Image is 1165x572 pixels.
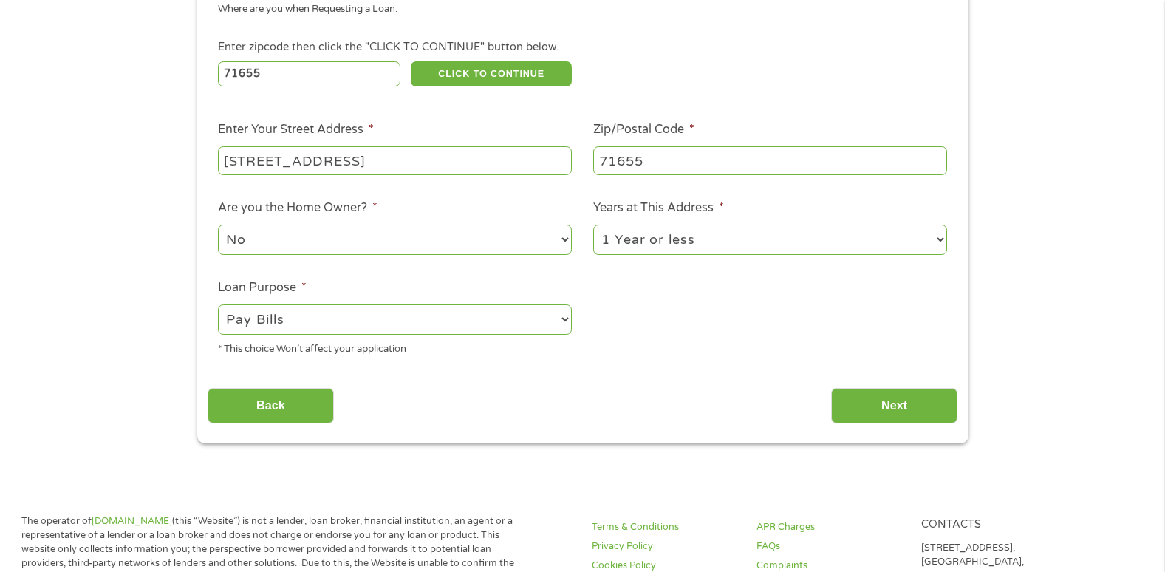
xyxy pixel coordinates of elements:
label: Enter Your Street Address [218,122,374,137]
a: [DOMAIN_NAME] [92,515,172,527]
label: Years at This Address [593,200,724,216]
h4: Contacts [921,518,1068,532]
a: Privacy Policy [592,539,739,554]
input: Next [831,388,957,424]
div: * This choice Won’t affect your application [218,337,572,357]
div: Enter zipcode then click the "CLICK TO CONTINUE" button below. [218,39,946,55]
a: Terms & Conditions [592,520,739,534]
a: APR Charges [756,520,903,534]
input: Back [208,388,334,424]
input: 1 Main Street [218,146,572,174]
label: Loan Purpose [218,280,307,296]
label: Are you the Home Owner? [218,200,377,216]
div: Where are you when Requesting a Loan. [218,2,936,17]
input: Enter Zipcode (e.g 01510) [218,61,400,86]
button: CLICK TO CONTINUE [411,61,572,86]
a: FAQs [756,539,903,554]
label: Zip/Postal Code [593,122,694,137]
